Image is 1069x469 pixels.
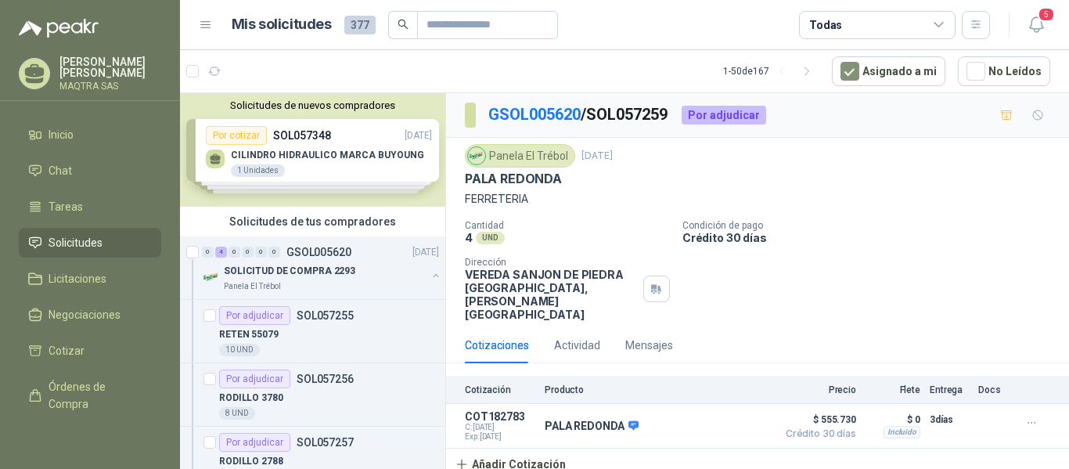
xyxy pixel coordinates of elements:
[1038,7,1055,22] span: 5
[778,410,856,429] span: $ 555.730
[465,257,637,268] p: Dirección
[465,144,575,168] div: Panela El Trébol
[465,268,637,321] p: VEREDA SANJON DE PIEDRA [GEOGRAPHIC_DATA] , [PERSON_NAME][GEOGRAPHIC_DATA]
[49,126,74,143] span: Inicio
[884,426,920,438] div: Incluido
[242,247,254,258] div: 0
[19,372,161,419] a: Órdenes de Compra
[202,247,214,258] div: 0
[398,19,409,30] span: search
[344,16,376,34] span: 377
[229,247,240,258] div: 0
[19,192,161,222] a: Tareas
[219,306,290,325] div: Por adjudicar
[545,384,768,395] p: Producto
[255,247,267,258] div: 0
[832,56,945,86] button: Asignado a mi
[866,410,920,429] p: $ 0
[978,384,1010,395] p: Docs
[224,264,355,279] p: SOLICITUD DE COMPRA 2293
[723,59,819,84] div: 1 - 50 de 167
[19,228,161,258] a: Solicitudes
[682,231,1063,244] p: Crédito 30 días
[488,105,581,124] a: GSOL005620
[49,162,72,179] span: Chat
[180,363,445,427] a: Por adjudicarSOL057256RODILLO 37808 UND
[59,81,161,91] p: MAQTRA SAS
[476,232,505,244] div: UND
[180,207,445,236] div: Solicitudes de tus compradores
[224,280,281,293] p: Panela El Trébol
[958,56,1050,86] button: No Leídos
[465,220,670,231] p: Cantidad
[465,337,529,354] div: Cotizaciones
[232,13,332,36] h1: Mis solicitudes
[186,99,439,111] button: Solicitudes de nuevos compradores
[219,327,279,342] p: RETEN 55079
[202,243,442,293] a: 0 4 0 0 0 0 GSOL005620[DATE] Company LogoSOLICITUD DE COMPRA 2293Panela El Trébol
[297,373,354,384] p: SOL057256
[219,370,290,388] div: Por adjudicar
[468,147,485,164] img: Company Logo
[19,156,161,186] a: Chat
[809,16,842,34] div: Todas
[554,337,600,354] div: Actividad
[219,454,283,469] p: RODILLO 2788
[297,437,354,448] p: SOL057257
[19,425,161,455] a: Remisiones
[49,234,103,251] span: Solicitudes
[545,420,639,434] p: PALA REDONDA
[19,336,161,366] a: Cotizar
[180,93,445,207] div: Solicitudes de nuevos compradoresPor cotizarSOL057348[DATE] CILINDRO HIDRAULICO MARCA BUYOUNG1 Un...
[180,300,445,363] a: Por adjudicarSOL057255RETEN 5507910 UND
[19,120,161,150] a: Inicio
[219,344,260,356] div: 10 UND
[215,247,227,258] div: 4
[49,342,85,359] span: Cotizar
[19,264,161,294] a: Licitaciones
[930,410,969,429] p: 3 días
[465,190,1050,207] p: FERRETERIA
[778,384,856,395] p: Precio
[488,103,669,127] p: / SOL057259
[219,407,255,420] div: 8 UND
[202,268,221,287] img: Company Logo
[465,384,535,395] p: Cotización
[625,337,673,354] div: Mensajes
[49,270,106,287] span: Licitaciones
[297,310,354,321] p: SOL057255
[930,384,969,395] p: Entrega
[465,423,535,432] span: C: [DATE]
[465,231,473,244] p: 4
[778,429,856,438] span: Crédito 30 días
[412,245,439,260] p: [DATE]
[465,171,562,187] p: PALA REDONDA
[49,306,121,323] span: Negociaciones
[49,198,83,215] span: Tareas
[866,384,920,395] p: Flete
[1022,11,1050,39] button: 5
[286,247,351,258] p: GSOL005620
[19,19,99,38] img: Logo peakr
[682,106,766,124] div: Por adjudicar
[465,410,535,423] p: COT182783
[19,300,161,330] a: Negociaciones
[682,220,1063,231] p: Condición de pago
[219,433,290,452] div: Por adjudicar
[268,247,280,258] div: 0
[49,378,146,413] span: Órdenes de Compra
[581,149,613,164] p: [DATE]
[465,432,535,442] span: Exp: [DATE]
[59,56,161,78] p: [PERSON_NAME] [PERSON_NAME]
[219,391,283,406] p: RODILLO 3780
